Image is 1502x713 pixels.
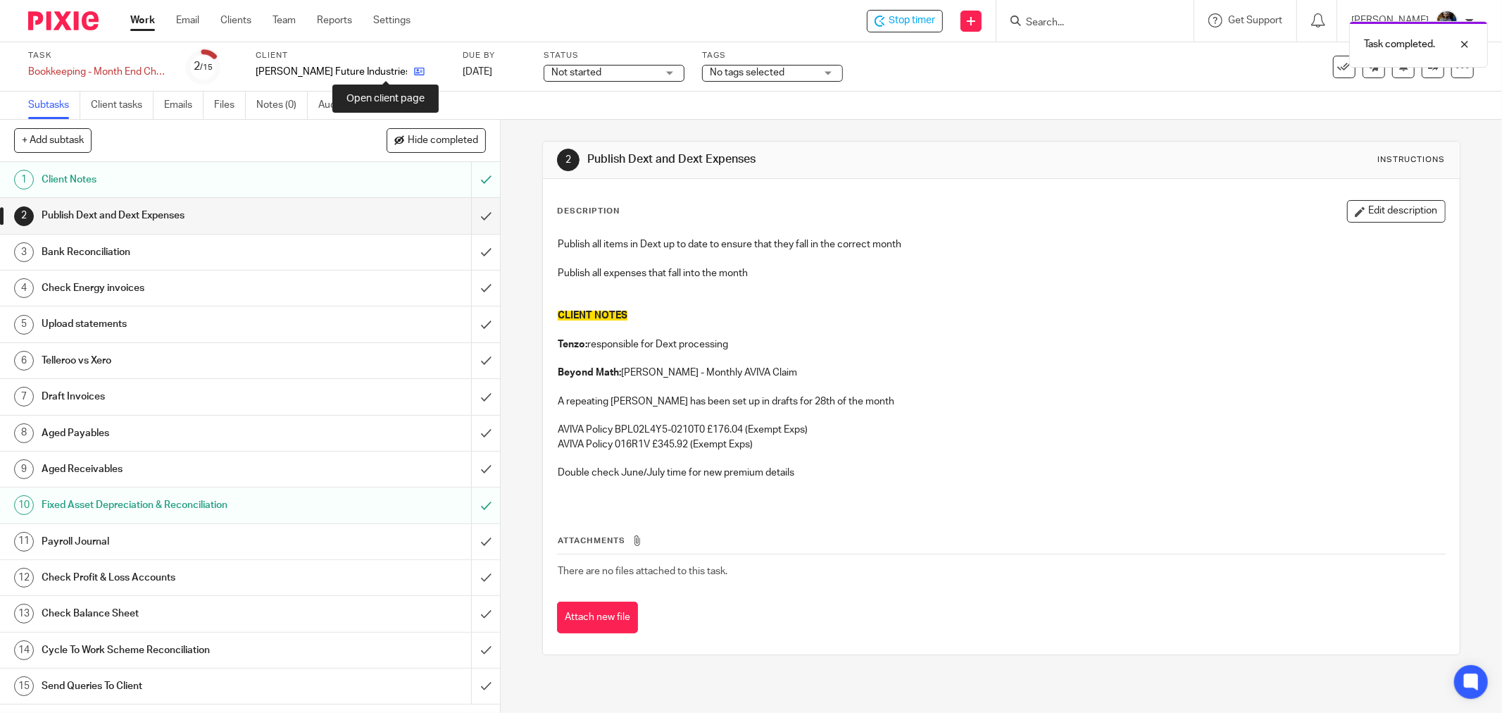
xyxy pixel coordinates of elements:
button: Attach new file [557,602,638,633]
span: Not started [551,68,601,77]
p: [PERSON_NAME] - Monthly AVIVA Claim [558,366,1445,380]
label: Task [28,50,169,61]
label: Tags [702,50,843,61]
small: /15 [201,63,213,71]
button: Hide completed [387,128,486,152]
span: Hide completed [408,135,478,147]
div: 2 [194,58,213,75]
span: There are no files attached to this task. [558,566,727,576]
h1: Cycle To Work Scheme Reconciliation [42,640,319,661]
div: 13 [14,604,34,624]
p: [PERSON_NAME] Future Industries Ltd [256,65,407,79]
span: CLIENT NOTES [558,311,627,321]
h1: Publish Dext and Dext Expenses [587,152,1032,167]
a: Settings [373,13,411,27]
p: AVIVA Policy 016R1V £345.92 (Exempt Exps) [558,438,1445,452]
a: Reports [317,13,352,27]
div: Instructions [1378,154,1446,166]
div: Bookkeeping - Month End Checks [28,65,169,79]
h1: Aged Payables [42,423,319,444]
p: Description [557,206,620,217]
div: 7 [14,387,34,407]
div: 2 [14,206,34,226]
h1: Check Profit & Loss Accounts [42,567,319,588]
h1: Fixed Asset Depreciation & Reconciliation [42,495,319,516]
label: Client [256,50,445,61]
img: Pixie [28,11,99,30]
h1: Client Notes [42,169,319,190]
div: 1 [14,170,34,190]
h1: Check Balance Sheet [42,603,319,624]
button: + Add subtask [14,128,92,152]
div: 5 [14,315,34,335]
h1: Bank Reconciliation [42,242,319,263]
p: Publish all items in Dext up to date to ensure that they fall in the correct month [558,237,1445,252]
label: Due by [463,50,526,61]
label: Status [544,50,684,61]
strong: Tenzo: [558,340,587,349]
a: Client tasks [91,92,154,119]
a: Emails [164,92,204,119]
p: Publish all expenses that fall into the month [558,266,1445,280]
p: Task completed. [1364,37,1435,51]
div: 15 [14,676,34,696]
a: Clients [220,13,251,27]
h1: Send Queries To Client [42,676,319,697]
div: 11 [14,532,34,552]
h1: Payroll Journal [42,531,319,552]
a: Notes (0) [256,92,308,119]
img: Jaskaran%20Singh.jpeg [1436,10,1458,32]
a: Audit logs [318,92,373,119]
h1: Upload statements [42,314,319,335]
h1: Telleroo vs Xero [42,350,319,371]
p: AVIVA Policy BPL02L4Y5-0210T0 £176.04 (Exempt Exps) [558,423,1445,437]
strong: Beyond Math: [558,368,621,378]
span: [DATE] [463,67,492,77]
div: 4 [14,278,34,298]
div: 6 [14,351,34,371]
div: 2 [557,149,580,171]
div: 3 [14,242,34,262]
div: Decorte Future Industries Ltd - Bookkeeping - Month End Checks [867,10,943,32]
p: A repeating [PERSON_NAME] has been set up in drafts for 28th of the month [558,395,1445,409]
a: Files [214,92,246,119]
div: 12 [14,568,34,588]
div: 8 [14,423,34,443]
div: 10 [14,495,34,515]
p: responsible for Dext processing [558,337,1445,352]
button: Edit description [1347,200,1446,223]
h1: Aged Receivables [42,459,319,480]
a: Subtasks [28,92,80,119]
p: Double check June/July time for new premium details [558,466,1445,480]
h1: Draft Invoices [42,386,319,407]
a: Team [273,13,296,27]
span: Attachments [558,537,625,545]
h1: Publish Dext and Dext Expenses [42,205,319,226]
div: 14 [14,640,34,660]
a: Email [176,13,199,27]
a: Work [130,13,155,27]
span: No tags selected [710,68,784,77]
h1: Check Energy invoices [42,278,319,299]
div: 9 [14,459,34,479]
